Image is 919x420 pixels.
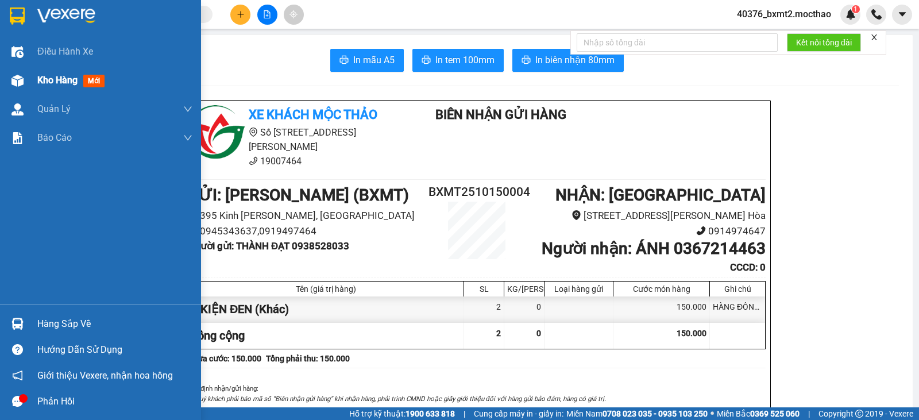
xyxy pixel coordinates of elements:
span: Quản Lý [37,102,71,116]
button: printerIn mẫu A5 [330,49,404,72]
span: In tem 100mm [435,53,495,67]
span: 0 [536,329,541,338]
img: warehouse-icon [11,318,24,330]
input: Nhập số tổng đài [577,33,778,52]
sup: 1 [852,5,860,13]
img: logo.jpg [188,105,245,163]
span: caret-down [897,9,908,20]
span: phone [696,226,706,236]
div: HÀNG ĐÔNG LẠNH [710,296,765,322]
div: 0 [110,65,226,79]
li: 395 Kinh [PERSON_NAME], [GEOGRAPHIC_DATA] [188,208,428,224]
strong: 0369 525 060 [750,409,800,418]
span: notification [12,370,23,381]
li: 19007464 [188,154,401,168]
div: Tên (giá trị hàng) [191,284,461,294]
span: plus [237,10,245,18]
span: 40376_bxmt2.mocthao [728,7,840,21]
img: icon-new-feature [845,9,856,20]
b: Biên Nhận Gửi Hàng [435,107,566,122]
span: 150.000 [677,329,706,338]
img: warehouse-icon [11,46,24,58]
span: phone [249,156,258,165]
span: In biên nhận 80mm [535,53,615,67]
div: 0367214463 [110,49,226,65]
div: 2 [464,296,504,322]
span: Kho hàng [37,75,78,86]
button: Kết nối tổng đài [787,33,861,52]
button: caret-down [892,5,912,25]
div: [GEOGRAPHIC_DATA] [110,10,226,36]
div: 0 [504,296,545,322]
b: Chưa cước : 150.000 [188,354,261,363]
b: GỬI : [PERSON_NAME] (BXMT) [188,186,409,205]
b: NHẬN : [GEOGRAPHIC_DATA] [555,186,766,205]
li: 0914974647 [525,224,766,239]
span: close [870,33,878,41]
span: printer [339,55,349,66]
span: environment [572,210,581,220]
div: SL [467,284,501,294]
div: 0938528033 [10,63,102,79]
b: Người gửi : THÀNH ĐẠT 0938528033 [188,240,349,252]
div: THÀNH ĐẠT [10,49,102,63]
span: Điều hành xe [37,44,93,59]
div: [PERSON_NAME] (BXMT) [10,10,102,49]
div: 150.000 [613,296,710,322]
span: Gửi: [10,10,28,22]
span: down [183,133,192,142]
span: Kết nối tổng đài [796,36,852,49]
span: question-circle [12,344,23,355]
strong: 0708 023 035 - 0935 103 250 [603,409,708,418]
span: Giới thiệu Vexere, nhận hoa hồng [37,368,173,383]
span: printer [422,55,431,66]
span: copyright [855,410,863,418]
span: In mẫu A5 [353,53,395,67]
button: plus [230,5,250,25]
span: | [808,407,810,420]
button: aim [284,5,304,25]
button: printerIn biên nhận 80mm [512,49,624,72]
div: Hướng dẫn sử dụng [37,341,192,359]
li: Số [STREET_ADDRESS][PERSON_NAME] [188,125,401,154]
div: Loại hàng gửi [547,284,610,294]
b: CCCD : 0 [730,261,766,273]
span: Báo cáo [37,130,72,145]
img: warehouse-icon [11,75,24,87]
img: warehouse-icon [11,103,24,115]
b: Xe khách Mộc Thảo [249,107,377,122]
div: ÁNH [110,36,226,49]
b: Người nhận : ÁNH 0367214463 [542,239,766,258]
span: ⚪️ [711,411,714,416]
span: | [464,407,465,420]
img: logo-vxr [10,7,25,25]
span: message [12,396,23,407]
span: 2 [496,329,501,338]
button: file-add [257,5,277,25]
div: Cước món hàng [616,284,706,294]
span: environment [249,128,258,137]
span: Miền Bắc [717,407,800,420]
img: solution-icon [11,132,24,144]
span: Miền Nam [566,407,708,420]
span: Cung cấp máy in - giấy in: [474,407,563,420]
span: aim [289,10,298,18]
span: printer [522,55,531,66]
span: 1 [854,5,858,13]
div: Ghi chú [713,284,762,294]
span: Nhận: [110,10,137,22]
li: [STREET_ADDRESS][PERSON_NAME] Hòa [525,208,766,224]
div: 2 KIỆN ĐEN (Khác) [188,296,464,322]
span: Hỗ trợ kỹ thuật: [349,407,455,420]
li: 0945343637,0919497464 [188,224,428,239]
b: Tổng phải thu: 150.000 [266,354,350,363]
i: 1. Quý khách phải báo mã số “Biên nhận gửi hàng” khi nhận hàng, phải trình CMND hoặc giấy giới th... [188,395,606,403]
strong: 1900 633 818 [406,409,455,418]
div: Hàng sắp về [37,315,192,333]
button: printerIn tem 100mm [412,49,504,72]
h2: BXMT2510150004 [428,183,525,202]
span: Tổng cộng [191,329,245,342]
img: phone-icon [871,9,882,20]
span: down [183,105,192,114]
span: mới [83,75,105,87]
